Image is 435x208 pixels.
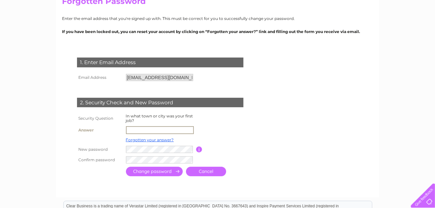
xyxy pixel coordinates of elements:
p: Enter the email address that you're signed up with. This must be correct for you to successfully ... [62,15,373,22]
a: Energy [360,28,374,33]
th: Answer [75,125,124,136]
a: Blog [402,28,411,33]
a: Water [344,28,356,33]
th: Email Address [75,72,124,83]
p: If you have been locked out, you can reset your account by clicking on “Forgotten your answer?” l... [62,28,373,35]
th: New password [75,144,124,155]
th: Confirm password [75,155,124,165]
img: logo.png [15,17,49,37]
th: Security Question [75,112,124,125]
label: In what town or city was your first job? [126,113,193,123]
a: Forgotten your answer? [126,137,174,142]
div: 2. Security Check and New Password [77,98,243,108]
a: Cancel [186,167,226,176]
a: Contact [415,28,431,33]
a: 0333 014 3131 [312,3,357,11]
a: Telecoms [378,28,398,33]
input: Information [196,147,202,152]
input: Submit [126,167,183,176]
div: 1. Enter Email Address [77,58,243,67]
div: Clear Business is a trading name of Verastar Limited (registered in [GEOGRAPHIC_DATA] No. 3667643... [64,4,372,32]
